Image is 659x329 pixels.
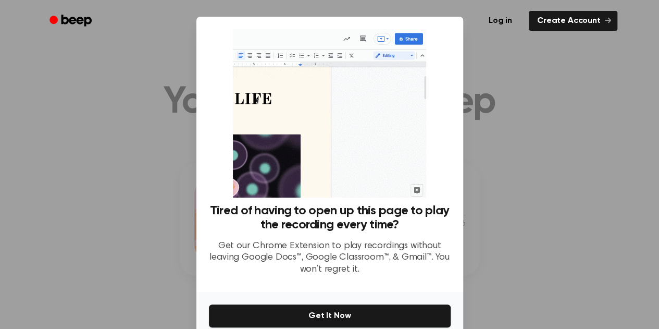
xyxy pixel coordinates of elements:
a: Log in [478,9,523,33]
button: Get It Now [209,304,451,327]
a: Create Account [529,11,617,31]
h3: Tired of having to open up this page to play the recording every time? [209,204,451,232]
p: Get our Chrome Extension to play recordings without leaving Google Docs™, Google Classroom™, & Gm... [209,240,451,276]
img: Beep extension in action [233,29,426,198]
a: Beep [42,11,101,31]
